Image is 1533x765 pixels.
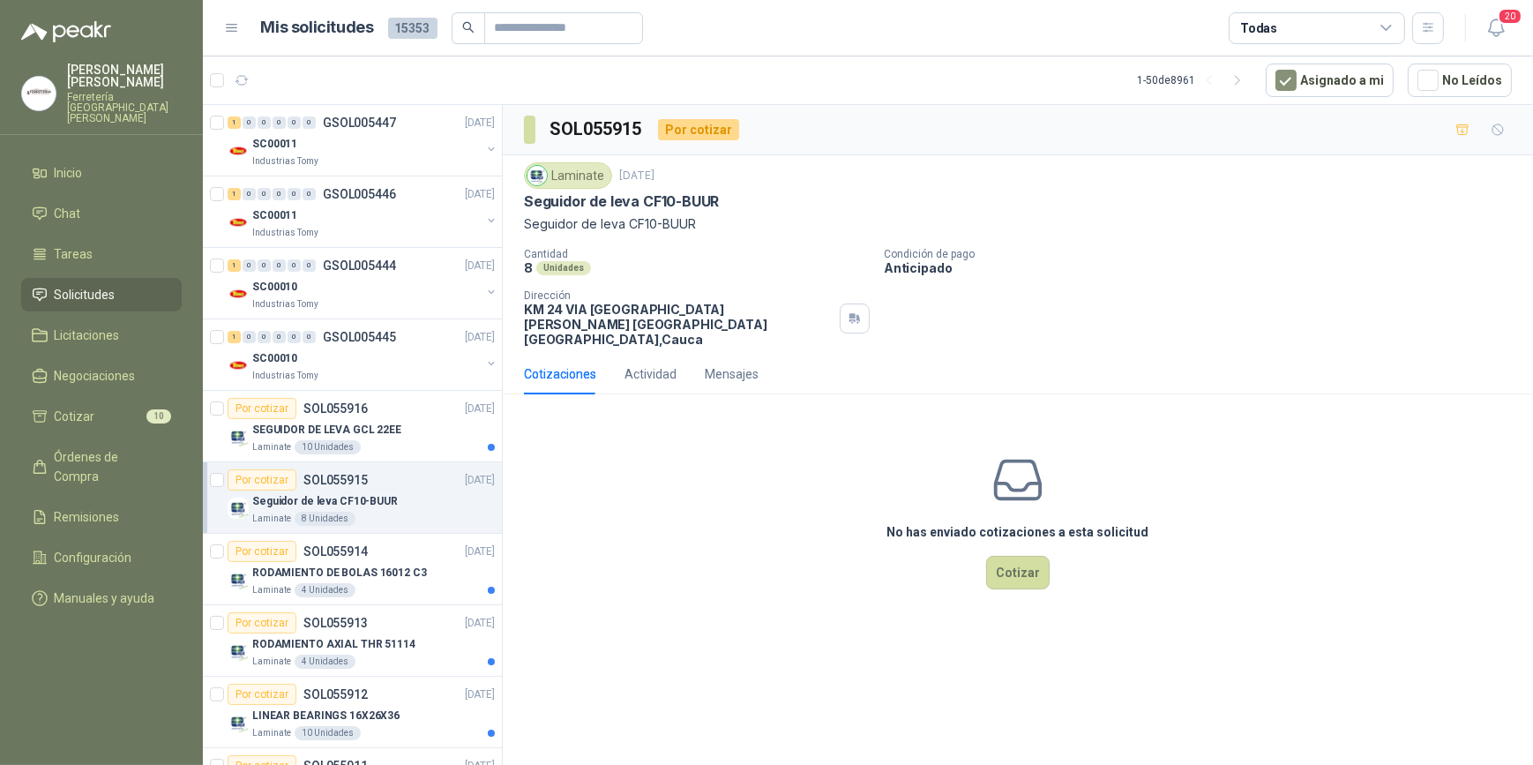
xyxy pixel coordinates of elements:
a: Órdenes de Compra [21,440,182,493]
div: Por cotizar [658,119,739,140]
p: SC00011 [252,136,297,153]
p: RODAMIENTO DE BOLAS 16012 C3 [252,565,427,581]
img: Company Logo [228,283,249,304]
p: GSOL005447 [323,116,396,129]
a: Por cotizarSOL055916[DATE] Company LogoSEGUIDOR DE LEVA GCL 22EELaminate10 Unidades [203,391,502,462]
div: 0 [258,116,271,129]
p: SOL055914 [303,545,368,558]
p: SOL055915 [303,474,368,486]
div: 0 [273,259,286,272]
div: 0 [243,188,256,200]
span: 10 [146,409,171,424]
div: 10 Unidades [295,726,361,740]
div: 0 [303,259,316,272]
img: Company Logo [228,212,249,233]
span: Órdenes de Compra [55,447,165,486]
div: 4 Unidades [295,583,355,597]
p: [DATE] [619,168,654,184]
p: [DATE] [465,258,495,274]
p: 8 [524,260,533,275]
p: SOL055912 [303,688,368,701]
p: Seguidor de leva CF10-BUUR [524,214,1512,234]
p: Condición de pago [884,248,1526,260]
a: Chat [21,197,182,230]
p: Industrias Tomy [252,297,318,311]
p: [PERSON_NAME] [PERSON_NAME] [67,64,182,88]
div: 1 [228,259,241,272]
div: Laminate [524,162,612,189]
p: GSOL005444 [323,259,396,272]
p: Seguidor de leva CF10-BUUR [524,192,719,211]
a: Por cotizarSOL055915[DATE] Company LogoSeguidor de leva CF10-BUURLaminate8 Unidades [203,462,502,534]
button: No Leídos [1408,64,1512,97]
div: 1 [228,116,241,129]
span: 20 [1498,8,1522,25]
a: Por cotizarSOL055914[DATE] Company LogoRODAMIENTO DE BOLAS 16012 C3Laminate4 Unidades [203,534,502,605]
div: 0 [273,331,286,343]
div: 0 [288,188,301,200]
p: [DATE] [465,401,495,417]
img: Logo peakr [21,21,111,42]
div: Por cotizar [228,541,296,562]
p: Dirección [524,289,833,302]
p: LINEAR BEARINGS 16X26X36 [252,708,400,724]
p: Laminate [252,726,291,740]
p: Industrias Tomy [252,154,318,169]
div: Mensajes [705,364,759,384]
div: 0 [303,188,316,200]
a: 1 0 0 0 0 0 GSOL005447[DATE] Company LogoSC00011Industrias Tomy [228,112,498,169]
a: Negociaciones [21,359,182,393]
div: 0 [273,188,286,200]
button: Asignado a mi [1266,64,1394,97]
div: 0 [258,331,271,343]
p: Anticipado [884,260,1526,275]
img: Company Logo [228,355,249,376]
p: [DATE] [465,544,495,560]
p: GSOL005445 [323,331,396,343]
span: Cotizar [55,407,95,426]
span: Chat [55,204,81,223]
p: [DATE] [465,115,495,131]
p: [DATE] [465,472,495,489]
div: 4 Unidades [295,655,355,669]
div: 0 [243,259,256,272]
div: Por cotizar [228,612,296,634]
span: Licitaciones [55,326,120,345]
div: 0 [258,188,271,200]
h1: Mis solicitudes [261,15,374,41]
img: Company Logo [527,166,547,185]
img: Company Logo [228,641,249,662]
img: Company Logo [228,569,249,590]
div: Por cotizar [228,684,296,705]
span: Manuales y ayuda [55,589,155,608]
a: 1 0 0 0 0 0 GSOL005445[DATE] Company LogoSC00010Industrias Tomy [228,326,498,383]
p: GSOL005446 [323,188,396,200]
a: 1 0 0 0 0 0 GSOL005444[DATE] Company LogoSC00010Industrias Tomy [228,255,498,311]
button: Cotizar [986,556,1050,589]
p: SOL055913 [303,617,368,629]
img: Company Logo [22,77,56,110]
a: Configuración [21,541,182,574]
div: Por cotizar [228,398,296,419]
div: 1 [228,331,241,343]
span: Remisiones [55,507,120,527]
p: [DATE] [465,615,495,632]
a: Por cotizarSOL055912[DATE] Company LogoLINEAR BEARINGS 16X26X36Laminate10 Unidades [203,677,502,748]
p: [DATE] [465,329,495,346]
div: 0 [288,116,301,129]
p: SOL055916 [303,402,368,415]
a: Inicio [21,156,182,190]
div: 0 [273,116,286,129]
img: Company Logo [228,498,249,519]
div: 10 Unidades [295,440,361,454]
span: Negociaciones [55,366,136,386]
div: 0 [303,331,316,343]
h3: SOL055915 [550,116,644,143]
span: 15353 [388,18,437,39]
p: KM 24 VIA [GEOGRAPHIC_DATA] [PERSON_NAME] [GEOGRAPHIC_DATA] [GEOGRAPHIC_DATA] , Cauca [524,302,833,347]
a: Solicitudes [21,278,182,311]
p: Laminate [252,655,291,669]
span: search [462,21,475,34]
span: Tareas [55,244,93,264]
img: Company Logo [228,426,249,447]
